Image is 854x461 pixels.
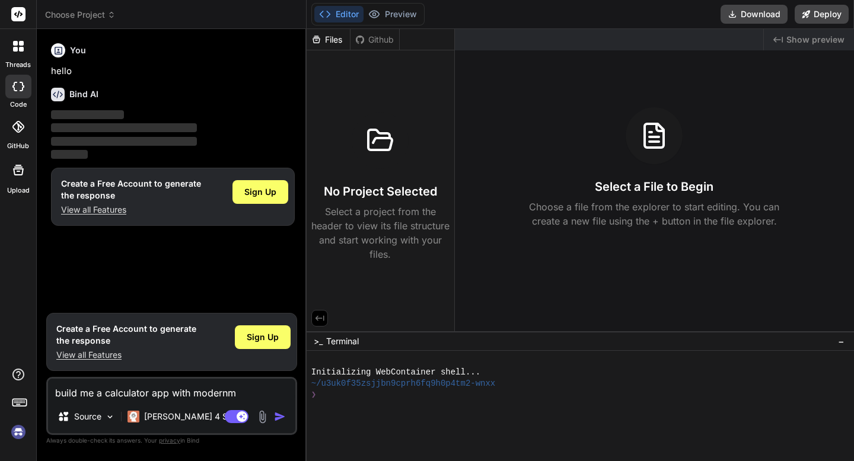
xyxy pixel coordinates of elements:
[56,323,196,347] h1: Create a Free Account to generate the response
[244,186,276,198] span: Sign Up
[795,5,849,24] button: Deploy
[311,389,316,401] span: ❯
[326,335,359,347] span: Terminal
[10,100,27,110] label: code
[311,204,450,261] p: Select a project from the header to view its file structure and start working with your files.
[5,60,31,70] label: threads
[61,178,201,201] h1: Create a Free Account to generate the response
[48,379,295,400] textarea: build me a calculator app with moder
[51,110,124,119] span: ‌
[46,435,297,446] p: Always double-check its answers. Your in Bind
[8,422,28,442] img: signin
[836,332,847,351] button: −
[521,200,787,228] p: Choose a file from the explorer to start editing. You can create a new file using the + button in...
[364,6,422,23] button: Preview
[256,410,269,424] img: attachment
[45,9,116,21] span: Choose Project
[7,141,29,151] label: GitHub
[159,437,180,444] span: privacy
[70,44,86,56] h6: You
[51,137,197,146] span: ‌
[307,34,350,46] div: Files
[274,411,286,422] img: icon
[721,5,788,24] button: Download
[128,411,139,422] img: Claude 4 Sonnet
[595,178,713,195] h3: Select a File to Begin
[61,204,201,216] p: View all Features
[311,367,480,378] span: Initializing WebContainer shell...
[51,123,197,132] span: ‌
[105,412,115,422] img: Pick Models
[74,411,101,422] p: Source
[7,185,30,196] label: Upload
[314,335,323,347] span: >_
[838,335,845,347] span: −
[51,150,88,159] span: ‌
[144,411,232,422] p: [PERSON_NAME] 4 S..
[56,349,196,361] p: View all Features
[69,88,98,100] h6: Bind AI
[786,34,845,46] span: Show preview
[51,65,295,78] p: hello
[314,6,364,23] button: Editor
[247,331,279,343] span: Sign Up
[350,34,399,46] div: Github
[324,183,437,200] h3: No Project Selected
[311,378,496,389] span: ~/u3uk0f35zsjjbn9cprh6fq9h0p4tm2-wnxx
